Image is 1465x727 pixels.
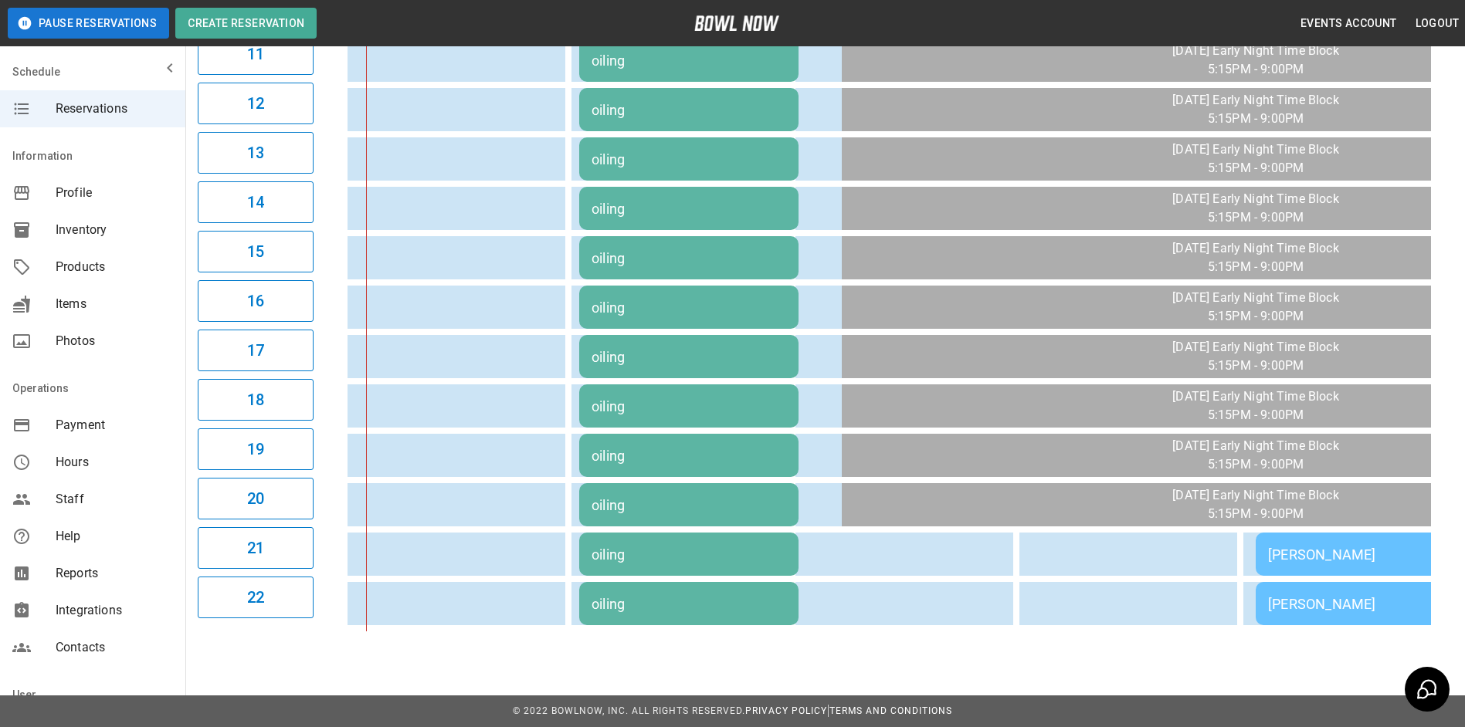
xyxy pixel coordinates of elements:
[592,201,786,217] div: oiling
[56,453,173,472] span: Hours
[247,536,264,560] h6: 21
[247,140,264,165] h6: 13
[1268,596,1463,612] div: [PERSON_NAME]
[247,437,264,462] h6: 19
[1294,9,1403,38] button: Events Account
[247,338,264,363] h6: 17
[198,428,314,470] button: 19
[592,448,786,464] div: oiling
[1268,546,1463,563] div: [PERSON_NAME]
[56,490,173,509] span: Staff
[592,52,786,69] div: oiling
[694,15,779,31] img: logo
[198,132,314,174] button: 13
[56,100,173,118] span: Reservations
[198,231,314,272] button: 15
[513,705,745,716] span: © 2022 BowlNow, Inc. All Rights Reserved.
[592,596,786,612] div: oiling
[56,638,173,657] span: Contacts
[56,527,173,546] span: Help
[592,398,786,414] div: oiling
[198,379,314,421] button: 18
[592,299,786,316] div: oiling
[198,527,314,569] button: 21
[247,42,264,66] h6: 11
[1409,9,1465,38] button: Logout
[56,601,173,620] span: Integrations
[829,705,952,716] a: Terms and Conditions
[592,546,786,563] div: oiling
[247,190,264,215] h6: 14
[592,151,786,167] div: oiling
[198,577,314,618] button: 22
[198,280,314,322] button: 16
[56,221,173,239] span: Inventory
[198,33,314,75] button: 11
[56,332,173,350] span: Photos
[592,250,786,266] div: oiling
[56,184,173,202] span: Profile
[745,705,827,716] a: Privacy Policy
[247,486,264,511] h6: 20
[247,91,264,116] h6: 12
[56,258,173,276] span: Products
[247,289,264,313] h6: 16
[56,295,173,313] span: Items
[56,416,173,435] span: Payment
[247,387,264,412] h6: 18
[592,497,786,513] div: oiling
[56,564,173,583] span: Reports
[198,181,314,223] button: 14
[592,102,786,118] div: oiling
[247,239,264,264] h6: 15
[8,8,169,39] button: Pause Reservations
[198,83,314,124] button: 12
[592,349,786,365] div: oiling
[247,585,264,610] h6: 22
[198,478,314,519] button: 20
[198,330,314,371] button: 17
[175,8,317,39] button: Create Reservation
